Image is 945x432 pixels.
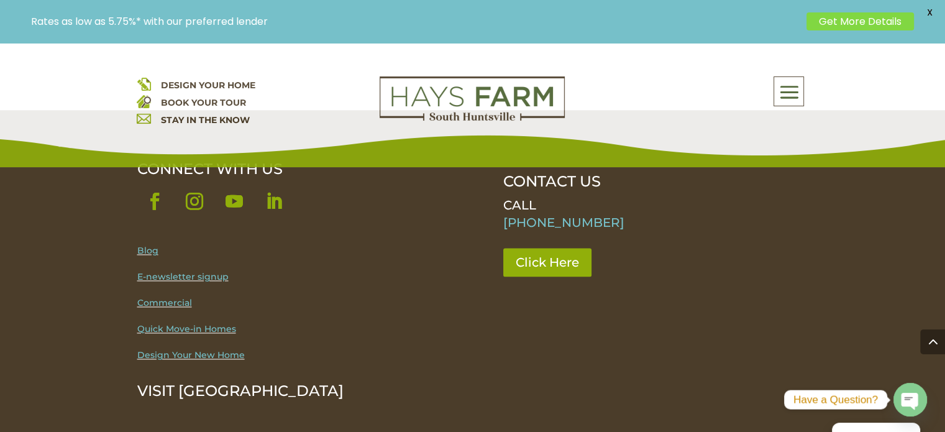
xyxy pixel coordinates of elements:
p: CONTACT US [503,173,795,190]
a: Get More Details [806,12,914,30]
img: design your home [137,76,151,91]
a: E-newsletter signup [137,271,229,282]
a: Follow on Instagram [177,184,212,219]
a: BOOK YOUR TOUR [160,97,245,108]
a: Follow on Facebook [137,184,172,219]
a: Commercial [137,297,192,308]
a: Blog [137,245,158,256]
a: Follow on Youtube [217,184,252,219]
p: VISIT [GEOGRAPHIC_DATA] [137,382,454,400]
span: CALL [503,198,536,213]
span: X [920,3,939,22]
div: CONNECT WITH US [137,160,454,178]
p: Rates as low as 5.75%* with our preferred lender [31,16,800,27]
img: book your home tour [137,94,151,108]
a: Quick Move-in Homes [137,323,236,334]
a: Design Your New Home [137,349,245,361]
a: [PHONE_NUMBER] [503,215,624,230]
a: STAY IN THE KNOW [160,114,249,126]
a: Click Here [503,248,591,277]
a: Follow on LinkedIn [257,184,291,219]
img: Logo [380,76,565,121]
a: DESIGN YOUR HOME [160,80,255,91]
a: hays farm homes huntsville development [380,113,565,124]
